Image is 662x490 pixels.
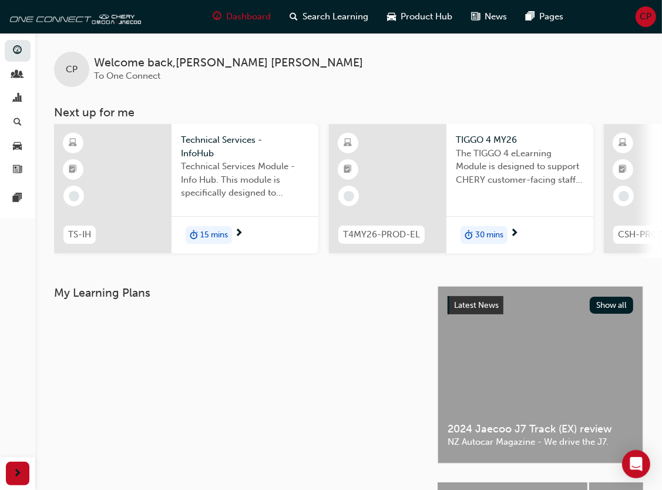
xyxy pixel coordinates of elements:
span: learningResourceType_ELEARNING-icon [619,136,627,151]
span: search-icon [14,118,22,128]
span: News [485,10,508,24]
span: learningRecordVerb_NONE-icon [344,191,354,202]
span: CP [640,10,652,24]
span: pages-icon [14,193,22,204]
span: learningRecordVerb_NONE-icon [69,191,79,202]
span: The TIGGO 4 eLearning Module is designed to support CHERY customer-facing staff with the product ... [456,147,584,187]
span: learningResourceType_ELEARNING-icon [344,136,352,151]
h3: My Learning Plans [54,286,419,300]
span: pages-icon [526,9,535,24]
span: Technical Services - InfoHub [181,133,309,160]
img: oneconnect [6,5,141,28]
a: car-iconProduct Hub [378,5,462,29]
a: T4MY26-PROD-ELTIGGO 4 MY26The TIGGO 4 eLearning Module is designed to support CHERY customer-faci... [329,124,593,253]
span: people-icon [14,70,22,80]
a: pages-iconPages [517,5,573,29]
span: booktick-icon [344,162,352,177]
span: 15 mins [200,229,228,242]
span: chart-icon [14,93,22,104]
a: news-iconNews [462,5,517,29]
span: duration-icon [465,227,473,243]
a: Latest NewsShow all [448,296,633,315]
span: Technical Services Module - Info Hub. This module is specifically designed to address the require... [181,160,309,200]
span: booktick-icon [69,162,78,177]
span: NZ Autocar Magazine - We drive the J7. [448,435,633,449]
a: TS-IHTechnical Services - InfoHubTechnical Services Module - Info Hub. This module is specificall... [54,124,318,253]
span: Latest News [454,300,499,310]
a: guage-iconDashboard [204,5,281,29]
span: car-icon [388,9,396,24]
span: Dashboard [227,10,271,24]
span: next-icon [234,229,243,239]
span: car-icon [14,141,22,152]
span: T4MY26-PROD-EL [343,228,420,241]
span: learningRecordVerb_NONE-icon [619,191,629,202]
span: CP [66,63,78,76]
span: 30 mins [475,229,503,242]
span: booktick-icon [619,162,627,177]
span: search-icon [290,9,298,24]
div: Open Intercom Messenger [622,450,650,478]
a: search-iconSearch Learning [281,5,378,29]
span: learningResourceType_ELEARNING-icon [69,136,78,151]
span: news-icon [472,9,480,24]
span: news-icon [14,165,22,176]
span: TIGGO 4 MY26 [456,133,584,147]
span: next-icon [510,229,519,239]
span: Product Hub [401,10,453,24]
button: Show all [590,297,634,314]
span: To One Connect [94,71,160,81]
span: guage-icon [213,9,222,24]
span: 2024 Jaecoo J7 Track (EX) review [448,422,633,436]
span: Pages [540,10,564,24]
span: guage-icon [14,46,22,56]
span: Search Learning [303,10,369,24]
h3: Next up for me [35,106,662,119]
span: Welcome back , [PERSON_NAME] [PERSON_NAME] [94,56,363,70]
span: TS-IH [68,228,91,241]
span: next-icon [14,466,22,481]
span: duration-icon [190,227,198,243]
a: Latest NewsShow all2024 Jaecoo J7 Track (EX) reviewNZ Autocar Magazine - We drive the J7. [438,286,643,464]
button: CP [636,6,656,27]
